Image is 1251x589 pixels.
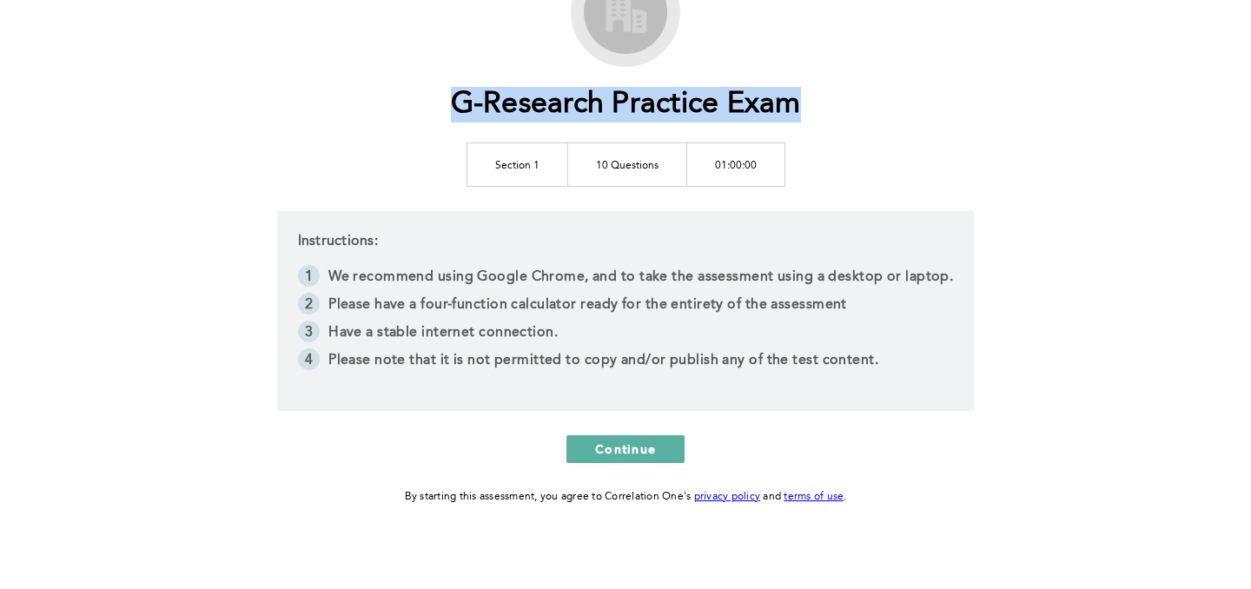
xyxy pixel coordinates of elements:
[595,440,656,457] span: Continue
[784,492,844,502] a: terms of use
[405,487,847,506] div: By starting this assessment, you agree to Correlation One's and .
[467,142,567,186] td: Section 1
[567,142,686,186] td: 10 Questions
[451,87,801,122] h1: G-Research Practice Exam
[686,142,784,186] td: 01:00:00
[298,348,954,376] li: Please note that it is not permitted to copy and/or publish any of the test content.
[694,492,761,502] a: privacy policy
[277,211,975,411] div: Instructions:
[566,435,685,463] button: Continue
[298,265,954,293] li: We recommend using Google Chrome, and to take the assessment using a desktop or laptop.
[298,293,954,321] li: Please have a four-function calculator ready for the entirety of the assessment
[298,321,954,348] li: Have a stable internet connection.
